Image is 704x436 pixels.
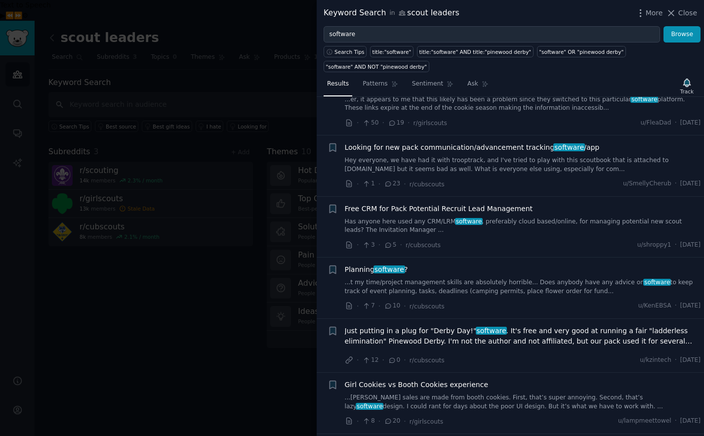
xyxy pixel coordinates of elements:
span: u/kzintech [640,356,671,365]
span: · [404,416,406,427]
span: r/cubscouts [406,242,441,249]
button: More [635,8,663,18]
span: · [382,118,384,128]
span: · [675,417,677,426]
span: [DATE] [680,179,701,188]
span: software [643,279,671,286]
span: · [357,179,359,189]
span: · [400,240,402,250]
span: software [356,403,383,410]
span: u/KenEBSA [638,302,671,310]
span: r/cubscouts [410,303,445,310]
a: ...er, it appears to me that this likely has been a problem since they switched to this particula... [345,95,701,113]
span: u/SmellyCherub [623,179,671,188]
a: Girl Cookies vs Booth Cookies experience [345,380,489,390]
div: title:"software" [373,48,412,55]
span: u/FleaDad [641,119,671,128]
span: · [404,301,406,311]
a: "software" OR "pinewood derby" [537,46,626,57]
span: · [378,240,380,250]
span: 23 [384,179,400,188]
span: software [373,265,405,273]
a: Hey everyone, we have had it with trooptrack, and I've tried to play with this scoutbook that is ... [345,156,701,174]
span: · [404,179,406,189]
span: in [389,9,395,18]
span: 5 [384,241,396,250]
span: 50 [362,119,378,128]
span: · [378,179,380,189]
a: "software" AND NOT "pinewood derby" [324,61,429,72]
a: Ask [464,76,492,96]
span: 20 [384,417,400,426]
span: · [357,355,359,365]
span: r/girlscouts [410,418,443,425]
span: · [675,356,677,365]
span: software [553,143,585,151]
span: Just putting in a plug for "Derby Day!" . It's free and very good at running a fair "ladderless e... [345,326,701,347]
a: Just putting in a plug for "Derby Day!"software. It's free and very good at running a fair "ladde... [345,326,701,347]
span: r/cubscouts [410,357,445,364]
a: ...t my time/project management skills are absolutely horrible... Does anybody have any advice on... [345,278,701,296]
span: software [455,218,483,225]
span: Results [327,80,349,88]
button: Browse [663,26,701,43]
div: Track [680,88,694,95]
span: · [378,301,380,311]
span: r/girlscouts [414,120,447,127]
span: Ask [467,80,478,88]
span: Planning ? [345,264,408,275]
span: [DATE] [680,417,701,426]
span: · [357,240,359,250]
button: Search Tips [324,46,367,57]
a: Patterns [359,76,401,96]
input: Try a keyword related to your business [324,26,660,43]
span: Sentiment [412,80,443,88]
div: "software" OR "pinewood derby" [539,48,623,55]
span: · [675,179,677,188]
a: title:"software" [370,46,414,57]
a: Has anyone here used any CRM/LRMsoftware, preferably cloud based/online, for managing potential n... [345,218,701,235]
span: r/cubscouts [410,181,445,188]
span: · [378,416,380,427]
span: [DATE] [680,241,701,250]
div: "software" AND NOT "pinewood derby" [326,63,427,70]
span: Patterns [363,80,387,88]
a: Results [324,76,352,96]
a: ...[PERSON_NAME] sales are made from booth cookies. First, that’s super annoying. Second, that’s ... [345,393,701,411]
div: title:"software" AND title:"pinewood derby" [419,48,531,55]
span: [DATE] [680,356,701,365]
button: Track [677,76,697,96]
span: u/shroppy1 [637,241,671,250]
span: · [675,302,677,310]
span: 12 [362,356,378,365]
span: Search Tips [334,48,365,55]
div: Keyword Search scout leaders [324,7,459,19]
span: [DATE] [680,119,701,128]
span: 0 [388,356,400,365]
span: · [675,241,677,250]
span: · [382,355,384,365]
span: software [630,96,658,103]
span: 8 [362,417,374,426]
span: Looking for new pack communication/advancement tracking /app [345,142,600,153]
span: 3 [362,241,374,250]
span: u/lampmeettowel [618,417,671,426]
span: software [476,327,507,335]
span: · [675,119,677,128]
a: Sentiment [409,76,457,96]
span: 1 [362,179,374,188]
span: · [357,301,359,311]
span: 7 [362,302,374,310]
span: · [357,118,359,128]
span: · [408,118,410,128]
span: [DATE] [680,302,701,310]
a: title:"software" AND title:"pinewood derby" [417,46,534,57]
span: Free CRM for Pack Potential Recruit Lead Management [345,204,533,214]
span: 19 [388,119,404,128]
a: Looking for new pack communication/advancement trackingsoftware/app [345,142,600,153]
a: Planningsoftware? [345,264,408,275]
span: · [404,355,406,365]
button: Close [666,8,697,18]
span: · [357,416,359,427]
